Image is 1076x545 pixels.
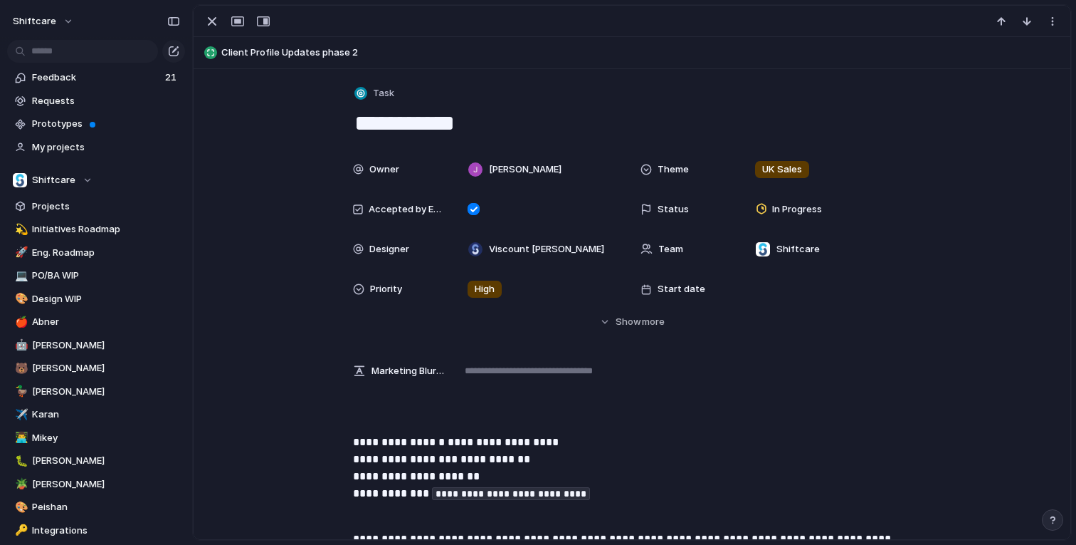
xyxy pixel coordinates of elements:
span: Shiftcare [32,173,75,187]
div: 🎨 [15,291,25,307]
span: shiftcare [13,14,56,28]
button: 🦆 [13,385,27,399]
span: Show [616,315,641,329]
span: High [475,282,495,296]
span: Designer [369,242,409,256]
span: more [642,315,665,329]
a: 🪴[PERSON_NAME] [7,474,185,495]
button: 🎨 [13,500,27,514]
span: Priority [370,282,402,296]
div: 💻 [15,268,25,284]
span: Marketing Blurb (15-20 Words) [371,364,444,378]
button: 🐻 [13,361,27,375]
button: 🍎 [13,315,27,329]
div: 🍎 [15,314,25,331]
span: Start date [658,282,705,296]
span: UK Sales [762,162,802,177]
span: [PERSON_NAME] [32,385,180,399]
span: Status [658,202,689,217]
div: 🐛 [15,453,25,469]
span: [PERSON_NAME] [489,162,561,177]
div: 🐻[PERSON_NAME] [7,358,185,379]
span: Initiatives Roadmap [32,222,180,237]
div: 🔑 [15,522,25,539]
span: Accepted by Engineering [369,202,444,217]
span: Team [658,242,683,256]
a: 💫Initiatives Roadmap [7,219,185,240]
span: Task [373,86,394,100]
div: ✈️ [15,407,25,423]
button: 💻 [13,269,27,283]
span: Shiftcare [776,242,820,256]
span: Requests [32,94,180,108]
a: Requests [7,90,185,112]
span: [PERSON_NAME] [32,338,180,353]
span: Projects [32,199,180,214]
span: Karan [32,408,180,422]
a: 👨‍💻Mikey [7,427,185,449]
button: 🎨 [13,292,27,306]
div: ✈️Karan [7,404,185,425]
a: 🔑Integrations [7,520,185,541]
a: 💻PO/BA WIP [7,265,185,286]
span: Design WIP [32,292,180,306]
button: 🐛 [13,454,27,468]
span: Abner [32,315,180,329]
a: 🍎Abner [7,311,185,333]
div: 🪴 [15,476,25,492]
a: 🦆[PERSON_NAME] [7,381,185,403]
span: Theme [658,162,689,177]
div: 🦆 [15,383,25,400]
div: 💫 [15,222,25,238]
span: Prototypes [32,117,180,131]
button: 👨‍💻 [13,431,27,445]
span: 21 [165,71,179,85]
span: Integrations [32,524,180,538]
span: [PERSON_NAME] [32,477,180,492]
button: Client Profile Updates phase 2 [200,41,1064,64]
button: 🔑 [13,524,27,538]
span: My projects [32,140,180,155]
span: Eng. Roadmap [32,246,180,260]
a: Feedback21 [7,67,185,88]
button: 💫 [13,222,27,237]
button: 🤖 [13,338,27,353]
button: Task [352,83,399,104]
button: 🚀 [13,246,27,260]
div: 🎨Peishan [7,497,185,518]
span: Viscount [PERSON_NAME] [489,242,604,256]
span: [PERSON_NAME] [32,361,180,375]
span: PO/BA WIP [32,269,180,283]
a: 🤖[PERSON_NAME] [7,335,185,356]
button: 🪴 [13,477,27,492]
span: [PERSON_NAME] [32,454,180,468]
button: Shiftcare [7,170,185,191]
div: 👨‍💻 [15,430,25,446]
div: 🎨 [15,499,25,516]
a: 🚀Eng. Roadmap [7,242,185,264]
a: Prototypes [7,113,185,135]
a: 🐛[PERSON_NAME] [7,450,185,472]
div: 🐻 [15,360,25,377]
button: ✈️ [13,408,27,422]
span: Peishan [32,500,180,514]
span: In Progress [772,202,822,217]
a: Projects [7,196,185,217]
button: shiftcare [6,10,81,33]
span: Client Profile Updates phase 2 [221,46,1064,60]
a: 🎨Design WIP [7,289,185,310]
button: Showmore [353,309,911,335]
a: My projects [7,137,185,158]
span: Owner [369,162,399,177]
